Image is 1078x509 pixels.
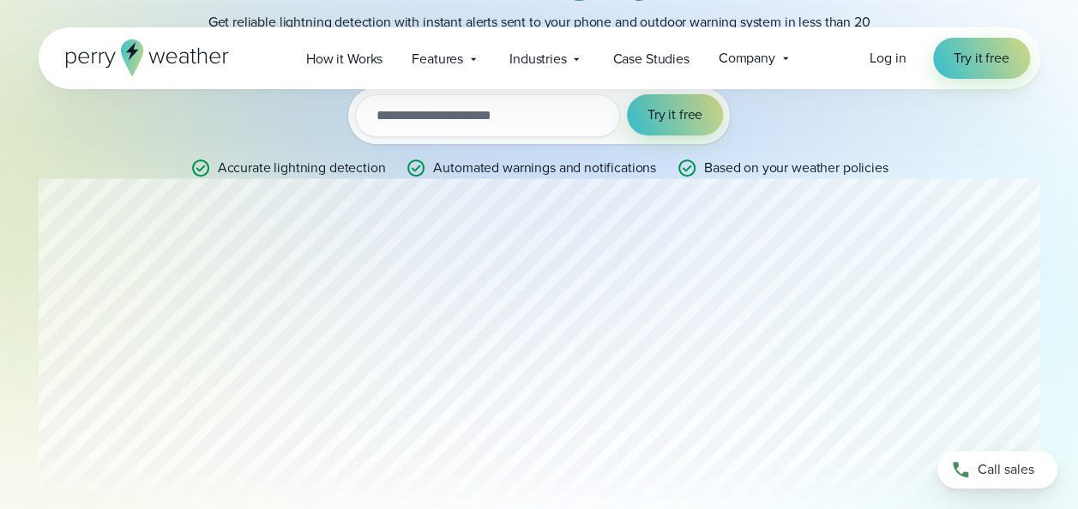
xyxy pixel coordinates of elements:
span: Try it free [954,48,1009,69]
a: Case Studies [598,41,703,76]
span: Company [719,48,775,69]
span: How it Works [306,49,382,69]
span: Features [412,49,463,69]
a: Log in [870,48,906,69]
span: Call sales [978,459,1034,480]
span: Log in [870,48,906,68]
span: Industries [509,49,567,69]
span: Try it free [647,105,702,125]
span: Case Studies [612,49,689,69]
button: Try it free [627,94,723,135]
a: How it Works [292,41,397,76]
a: Call sales [937,451,1057,488]
p: Accurate lightning detection [218,158,386,178]
a: Try it free [933,38,1029,79]
p: Get reliable lightning detection with instant alerts sent to your phone and outdoor warning syste... [196,12,882,74]
p: Automated warnings and notifications [433,158,656,178]
p: Based on your weather policies [704,158,888,178]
